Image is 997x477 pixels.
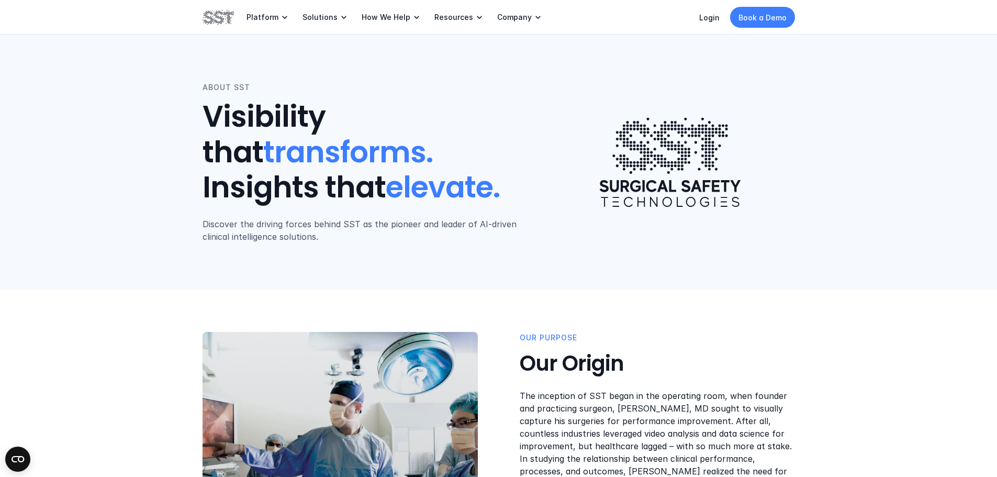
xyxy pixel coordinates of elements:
[586,103,755,222] img: Surgical Safety Technologies logo
[5,447,30,472] button: Open CMP widget
[362,13,410,22] p: How We Help
[303,13,338,22] p: Solutions
[730,7,795,28] a: Book a Demo
[203,8,234,26] img: SST logo
[497,13,532,22] p: Company
[203,218,525,243] p: Discover the driving forces behind SST as the pioneer and leader of AI-driven clinical intelligen...
[520,332,577,343] p: OUR PUrpose
[434,13,473,22] p: Resources
[386,167,500,208] span: elevate.
[520,350,795,377] h3: Our Origin
[738,12,787,23] p: Book a Demo
[203,82,250,93] p: ABOUT SST
[699,13,720,22] a: Login
[247,13,278,22] p: Platform
[203,99,525,205] h1: Visibility that Insights that
[263,132,433,173] span: transforms.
